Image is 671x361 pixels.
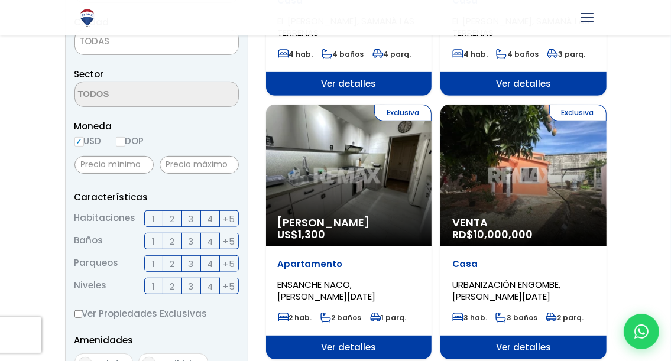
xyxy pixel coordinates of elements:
span: Parqueos [74,255,119,272]
p: Apartamento [278,258,420,270]
span: URBANIZACIÓN ENGOMBE, [PERSON_NAME][DATE] [452,278,560,303]
span: Sector [74,68,104,80]
span: US$ [278,227,326,242]
span: Venta [452,217,595,229]
input: Ver Propiedades Exclusivas [74,310,82,318]
span: +5 [223,234,235,249]
span: 2 [170,212,174,226]
span: 1 parq. [370,313,407,323]
span: 4 hab. [452,49,488,59]
span: +5 [223,279,235,294]
span: TODAS [74,30,239,55]
span: 2 [170,256,174,271]
input: USD [74,137,84,147]
span: 4 parq. [372,49,411,59]
span: 1,300 [299,227,326,242]
a: Exclusiva Venta RD$10,000,000 Casa URBANIZACIÓN ENGOMBE, [PERSON_NAME][DATE] 3 hab. 3 baños 2 par... [440,105,607,359]
span: 2 baños [320,313,362,323]
span: +5 [223,212,235,226]
span: [PERSON_NAME] [278,217,420,229]
span: 3 [189,212,194,226]
span: +5 [223,256,235,271]
input: Precio máximo [160,156,239,174]
span: 4 [207,256,213,271]
span: Baños [74,233,103,249]
span: 2 hab. [278,313,312,323]
span: 3 [189,279,194,294]
input: Precio mínimo [74,156,154,174]
img: Logo de REMAX [77,8,98,28]
span: 2 [170,234,174,249]
span: 3 hab. [452,313,487,323]
span: 3 parq. [547,49,585,59]
span: 2 [170,279,174,294]
span: Niveles [74,278,107,294]
span: Ver detalles [266,72,432,96]
span: 1 [152,234,155,249]
span: 10,000,000 [474,227,533,242]
span: 4 baños [496,49,539,59]
span: Moneda [74,119,239,134]
span: 3 baños [495,313,537,323]
span: 4 [207,212,213,226]
span: 3 [189,256,194,271]
span: 4 baños [322,49,364,59]
span: 2 parq. [546,313,584,323]
p: Características [74,190,239,204]
span: Ver detalles [266,336,432,359]
p: Casa [452,258,595,270]
span: ENSANCHE NACO, [PERSON_NAME][DATE] [278,278,376,303]
label: Ver Propiedades Exclusivas [74,306,239,321]
span: Exclusiva [374,105,432,121]
textarea: Search [75,82,190,108]
span: 4 [207,279,213,294]
input: DOP [116,137,125,147]
span: RD$ [452,227,533,242]
a: mobile menu [578,8,598,28]
span: 1 [152,212,155,226]
span: 1 [152,279,155,294]
span: 4 [207,234,213,249]
p: Amenidades [74,333,239,347]
span: TODAS [80,35,110,47]
span: Ver detalles [440,336,607,359]
span: Habitaciones [74,210,136,227]
a: Exclusiva [PERSON_NAME] US$1,300 Apartamento ENSANCHE NACO, [PERSON_NAME][DATE] 2 hab. 2 baños 1 ... [266,105,432,359]
span: 3 [189,234,194,249]
span: 1 [152,256,155,271]
span: TODAS [75,33,238,50]
label: DOP [116,134,144,148]
span: 4 hab. [278,49,313,59]
span: Exclusiva [549,105,607,121]
span: Ver detalles [440,72,607,96]
label: USD [74,134,102,148]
